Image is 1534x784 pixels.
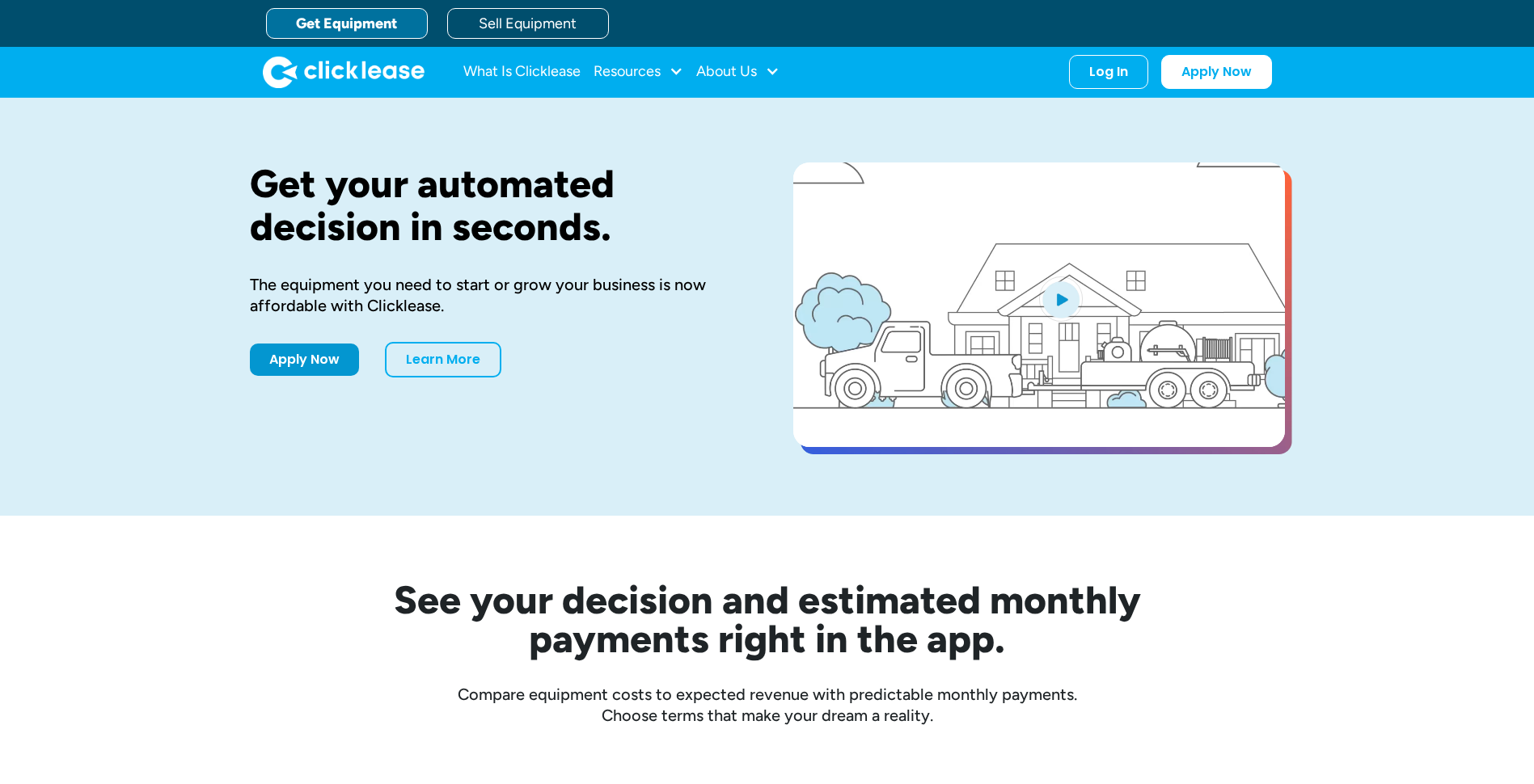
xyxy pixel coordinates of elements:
div: Resources [594,56,683,88]
div: Log In [1089,64,1128,80]
a: Apply Now [250,344,359,376]
a: Learn More [385,342,501,377]
a: Sell Equipment [447,8,609,39]
h1: Get your automated decision in seconds. [250,162,742,248]
a: What Is Clicklease [463,56,581,88]
div: Compare equipment costs to expected revenue with predictable monthly payments. Choose terms that ... [250,684,1285,726]
a: Get Equipment [266,8,428,39]
a: open lightbox [793,162,1285,447]
div: The equipment you need to start or grow your business is now affordable with Clicklease. [250,274,742,316]
a: home [263,56,425,88]
div: About Us [696,56,780,88]
a: Apply Now [1161,55,1272,89]
h2: See your decision and estimated monthly payments right in the app. [315,580,1220,658]
img: Clicklease logo [263,56,425,88]
img: Blue play button logo on a light blue circular background [1039,276,1083,322]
